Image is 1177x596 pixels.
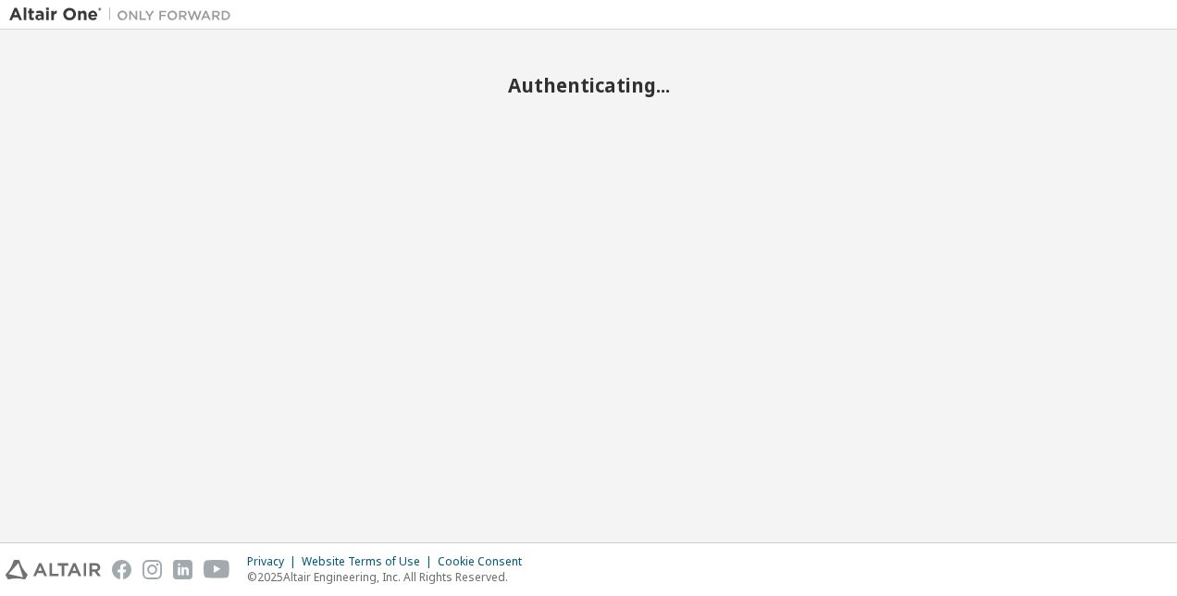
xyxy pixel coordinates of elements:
div: Cookie Consent [438,554,533,569]
img: youtube.svg [204,560,230,579]
div: Website Terms of Use [302,554,438,569]
img: Altair One [9,6,241,24]
img: facebook.svg [112,560,131,579]
p: © 2025 Altair Engineering, Inc. All Rights Reserved. [247,569,533,585]
img: instagram.svg [142,560,162,579]
div: Privacy [247,554,302,569]
img: linkedin.svg [173,560,192,579]
img: altair_logo.svg [6,560,101,579]
h2: Authenticating... [9,73,1168,97]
